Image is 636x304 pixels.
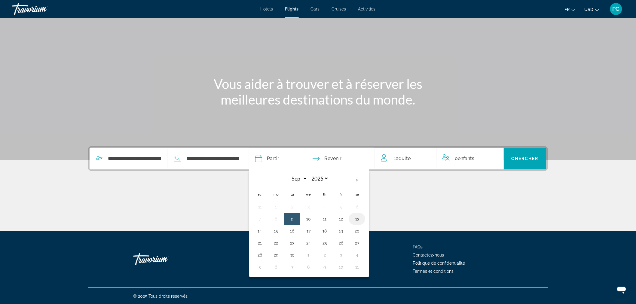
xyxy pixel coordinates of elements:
button: Day 4 [352,251,362,259]
button: Day 4 [320,203,329,211]
button: Day 26 [336,239,346,247]
button: Day 3 [336,251,346,259]
button: Travelers: 1 adult, 0 children [375,148,504,169]
span: Adulte [396,156,411,161]
button: Day 8 [304,263,313,271]
button: Day 15 [271,227,281,235]
a: Politique de confidentialité [413,261,465,266]
span: © 2025 Tous droits réservés. [133,294,188,299]
button: Day 12 [336,215,346,223]
button: Day 31 [255,203,264,211]
button: Day 5 [255,263,264,271]
button: Change language [565,5,576,14]
button: Day 6 [271,263,281,271]
button: Next month [349,173,365,187]
button: Day 11 [320,215,329,223]
a: Termes et conditions [413,269,454,274]
button: Day 25 [320,239,329,247]
button: Day 7 [255,215,264,223]
h1: Vous aider à trouver et à réserver les meilleures destinations du monde. [205,76,431,107]
div: Search widget [90,148,546,169]
button: Day 1 [271,203,281,211]
button: Day 18 [320,227,329,235]
span: PG [613,6,620,12]
a: Cars [311,7,320,11]
button: Return date [313,148,341,169]
button: Day 21 [255,239,264,247]
span: Enfants [458,156,475,161]
button: Day 3 [304,203,313,211]
a: Travorium [133,250,193,268]
span: 0 [455,154,475,163]
button: Day 10 [336,263,346,271]
button: Day 22 [271,239,281,247]
button: Day 24 [304,239,313,247]
button: Day 28 [255,251,264,259]
button: Day 2 [287,203,297,211]
button: Day 17 [304,227,313,235]
button: Day 2 [320,251,329,259]
span: 1 [394,154,411,163]
button: Depart date [255,148,279,169]
a: Hotels [261,7,273,11]
button: Day 9 [320,263,329,271]
select: Select year [309,173,329,184]
button: Change currency [585,5,599,14]
button: Day 5 [336,203,346,211]
button: Day 23 [287,239,297,247]
a: Cruises [332,7,346,11]
a: Flights [285,7,299,11]
span: fr [565,7,570,12]
a: Activities [358,7,376,11]
a: FAQs [413,245,423,249]
button: Day 14 [255,227,264,235]
button: User Menu [608,3,624,15]
button: Day 19 [336,227,346,235]
button: Day 16 [287,227,297,235]
a: Contactez-nous [413,253,444,257]
a: Travorium [12,1,72,17]
button: Day 27 [352,239,362,247]
iframe: Bouton de lancement de la fenêtre de messagerie [612,280,631,299]
button: Chercher [504,148,547,169]
button: Day 13 [352,215,362,223]
button: Day 29 [271,251,281,259]
button: Day 20 [352,227,362,235]
select: Select month [288,173,307,184]
button: Day 7 [287,263,297,271]
button: Day 9 [287,215,297,223]
span: Revenir [324,154,341,163]
button: Day 6 [352,203,362,211]
button: Day 10 [304,215,313,223]
span: USD [585,7,594,12]
button: Day 11 [352,263,362,271]
span: Chercher [511,156,539,161]
button: Day 30 [287,251,297,259]
button: Day 1 [304,251,313,259]
button: Day 8 [271,215,281,223]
